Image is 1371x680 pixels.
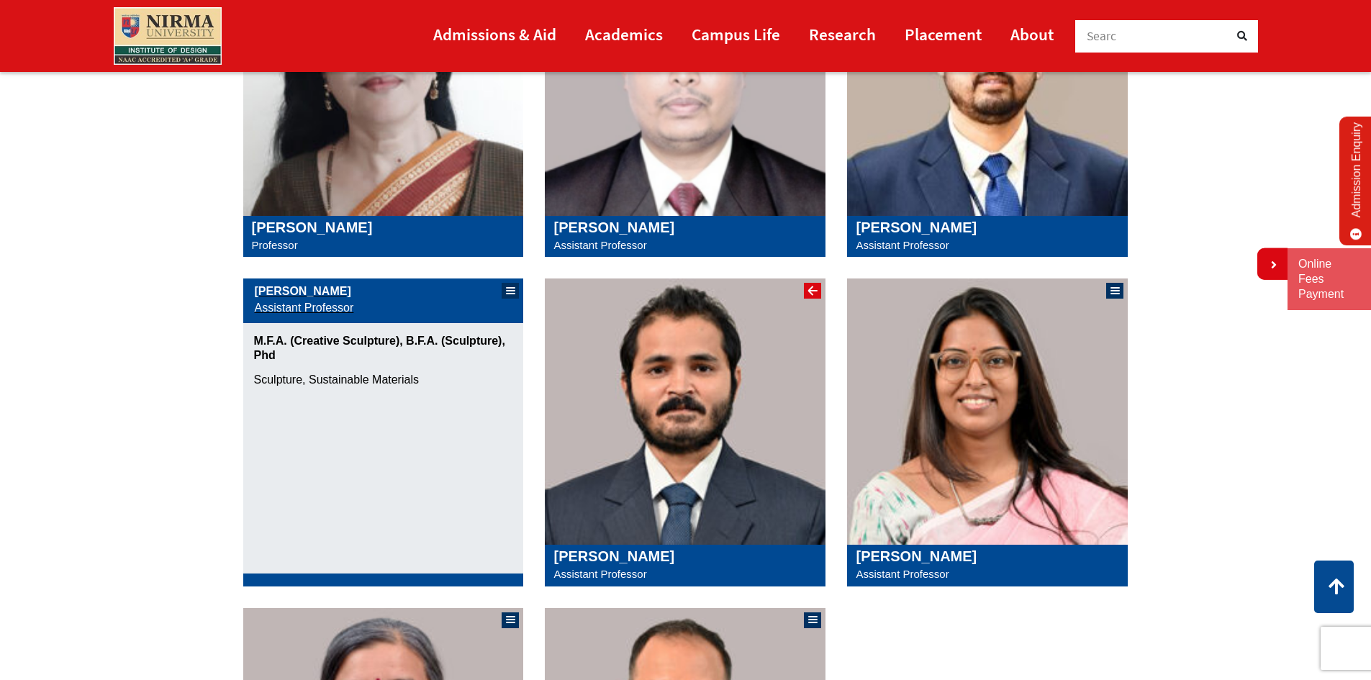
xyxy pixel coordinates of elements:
[553,548,817,584] a: [PERSON_NAME] Assistant Professor
[1010,18,1054,50] a: About
[553,236,817,255] p: Assistant Professor
[252,219,515,236] h5: [PERSON_NAME]
[856,548,1119,565] h5: [PERSON_NAME]
[553,219,817,236] h5: [PERSON_NAME]
[545,278,825,545] img: Shree Kant
[1298,257,1360,302] a: Online Fees Payment
[809,18,876,50] a: Research
[254,373,513,386] p: Sculpture, Sustainable Materials
[1087,28,1117,44] span: Searc
[553,219,817,255] a: [PERSON_NAME] Assistant Professor
[856,548,1119,584] a: [PERSON_NAME] Assistant Professor
[433,18,556,50] a: Admissions & Aid
[905,18,982,50] a: Placement
[254,334,513,361] h6: M.F.A. (Creative Sculpture), B.F.A. (Sculpture), Phd
[114,7,222,65] img: main_logo
[553,548,817,565] h5: [PERSON_NAME]
[847,278,1128,545] img: Snehal Balapure
[252,236,515,255] p: Professor
[692,18,780,50] a: Campus Life
[252,219,515,255] a: [PERSON_NAME] Professor
[255,298,499,317] p: Assistant Professor
[585,18,663,50] a: Academics
[856,236,1119,255] p: Assistant Professor
[553,565,817,584] p: Assistant Professor
[856,565,1119,584] p: Assistant Professor
[856,219,1119,236] h5: [PERSON_NAME]
[856,219,1119,255] a: [PERSON_NAME] Assistant Professor
[255,284,499,317] a: [PERSON_NAME] Assistant Professor
[255,284,499,298] h6: [PERSON_NAME]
